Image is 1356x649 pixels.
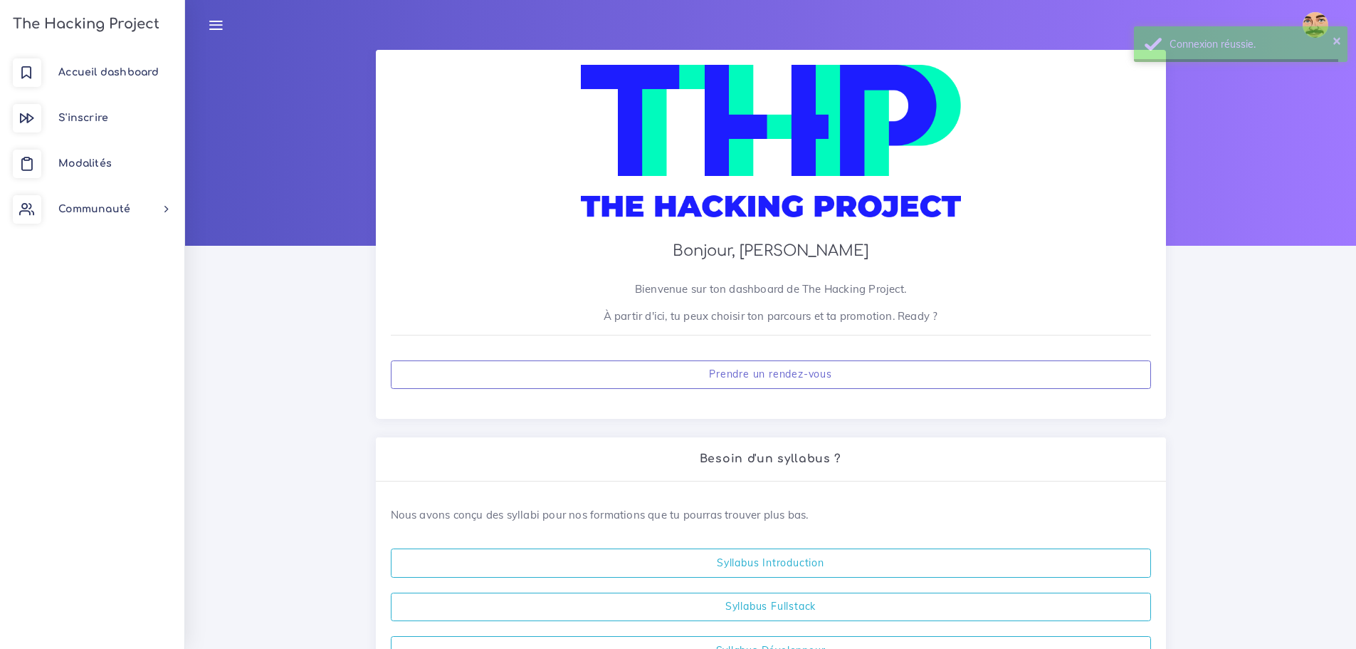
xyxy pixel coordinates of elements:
[58,67,159,78] span: Accueil dashboard
[391,242,1151,260] h3: Bonjour, [PERSON_NAME]
[58,113,108,123] span: S'inscrire
[58,204,130,214] span: Communauté
[391,507,1151,524] p: Nous avons conçu des syllabi pour nos formations que tu pourras trouver plus bas.
[9,16,159,32] h3: The Hacking Project
[391,549,1151,578] a: Syllabus Introduction
[391,452,1151,466] h2: Besoin d'un syllabus ?
[391,281,1151,298] p: Bienvenue sur ton dashboard de The Hacking Project.
[581,65,961,232] img: logo
[391,360,1151,390] a: Prendre un rendez-vous
[1303,12,1328,38] img: npppwdv6pfjfbvfsejgw.jpg
[1170,37,1337,51] div: Connexion réussie.
[58,158,112,169] span: Modalités
[1333,33,1341,47] button: ×
[391,308,1151,325] p: À partir d'ici, tu peux choisir ton parcours et ta promotion. Ready ?
[391,593,1151,622] a: Syllabus Fullstack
